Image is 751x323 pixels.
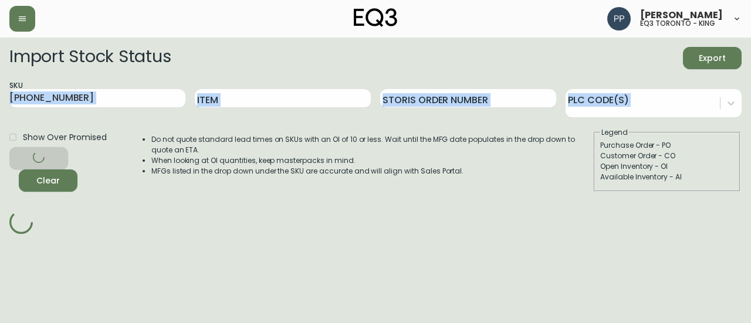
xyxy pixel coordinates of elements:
[9,47,171,69] h2: Import Stock Status
[600,161,734,172] div: Open Inventory - OI
[640,20,715,27] h5: eq3 toronto - king
[600,172,734,182] div: Available Inventory - AI
[151,134,593,155] li: Do not quote standard lead times on SKUs with an OI of 10 or less. Wait until the MFG date popula...
[607,7,631,30] img: 93ed64739deb6bac3372f15ae91c6632
[692,51,732,66] span: Export
[354,8,397,27] img: logo
[151,155,593,166] li: When looking at OI quantities, keep masterpacks in mind.
[600,140,734,151] div: Purchase Order - PO
[28,174,68,188] span: Clear
[151,166,593,176] li: MFGs listed in the drop down under the SKU are accurate and will align with Sales Portal.
[19,169,77,192] button: Clear
[600,151,734,161] div: Customer Order - CO
[600,127,629,138] legend: Legend
[23,131,107,144] span: Show Over Promised
[683,47,742,69] button: Export
[640,11,723,20] span: [PERSON_NAME]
